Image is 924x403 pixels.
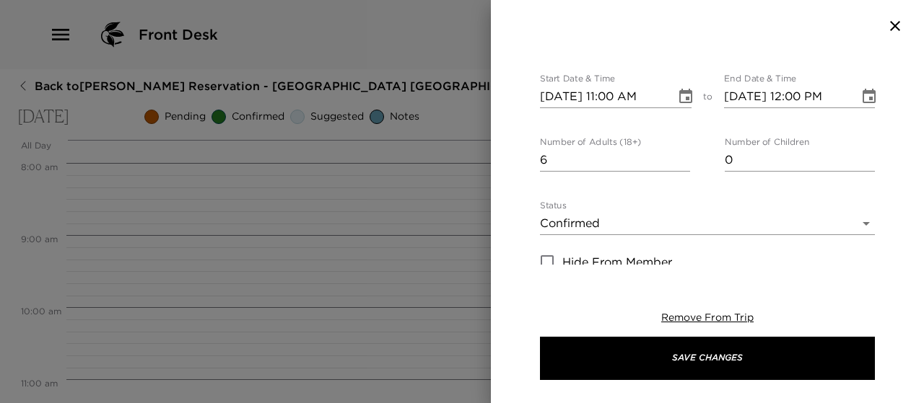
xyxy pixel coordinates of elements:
button: Save Changes [540,337,875,380]
span: Hide From Member [562,253,672,270]
label: End Date & Time [724,73,796,85]
input: MM/DD/YYYY hh:mm aa [724,85,850,108]
label: Number of Adults (18+) [540,136,641,149]
button: Choose date, selected date is Oct 6, 2025 [855,82,884,111]
label: Start Date & Time [540,73,615,85]
div: Confirmed [540,212,875,235]
span: to [703,91,712,108]
label: Status [540,200,567,212]
label: Number of Children [725,136,809,149]
button: Remove From Trip [661,311,754,325]
span: Remove From Trip [661,311,754,324]
input: MM/DD/YYYY hh:mm aa [540,85,666,108]
button: Choose date, selected date is Oct 6, 2025 [671,82,700,111]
